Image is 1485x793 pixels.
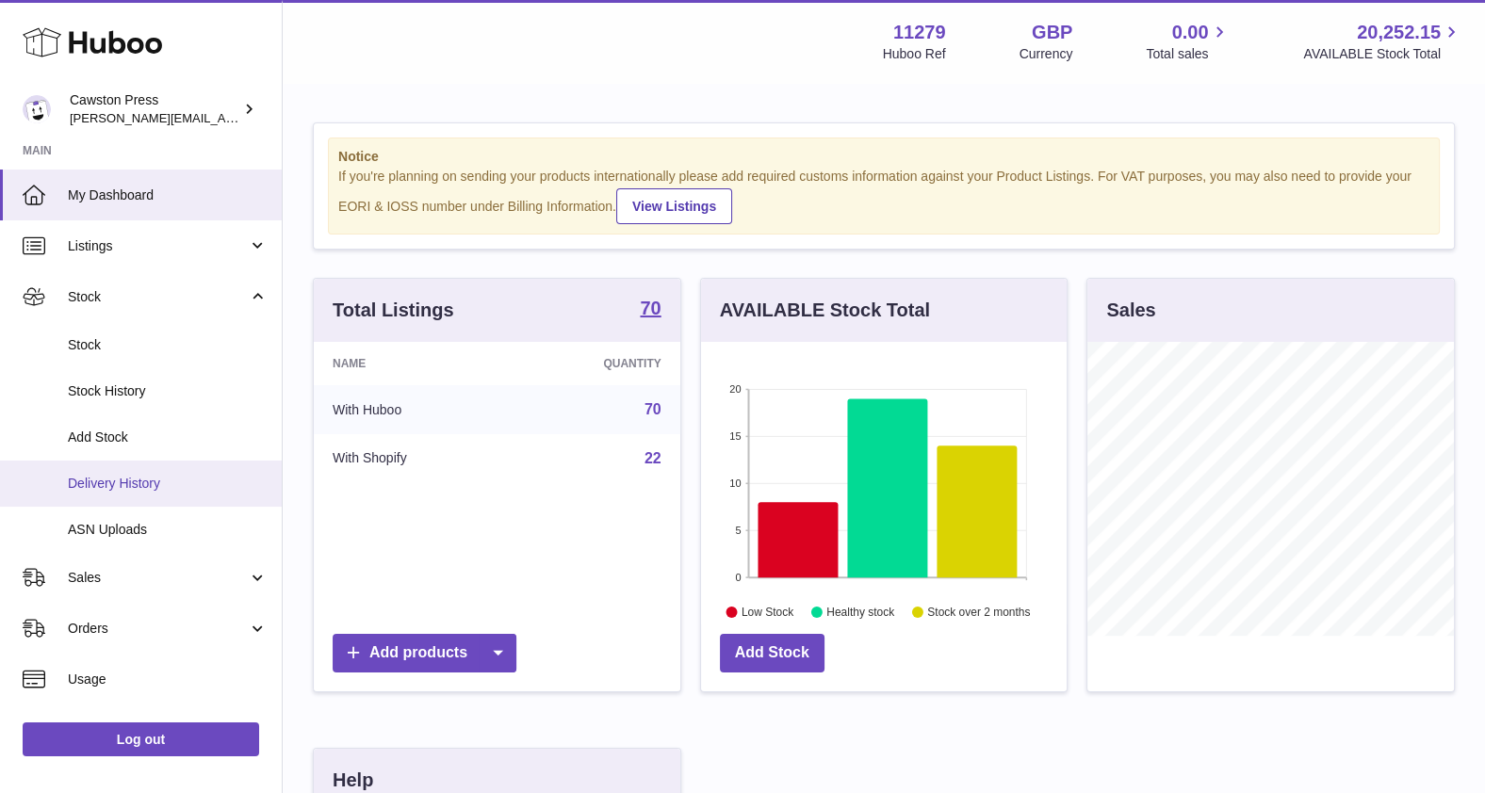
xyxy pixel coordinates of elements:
span: [PERSON_NAME][EMAIL_ADDRESS][PERSON_NAME][DOMAIN_NAME] [70,110,479,125]
a: 70 [645,401,661,417]
text: 5 [735,525,741,536]
span: Stock History [68,382,268,400]
a: View Listings [616,188,732,224]
div: Cawston Press [70,91,239,127]
td: With Shopify [314,434,512,483]
span: Sales [68,569,248,587]
th: Name [314,342,512,385]
a: 70 [640,299,661,321]
span: Stock [68,336,268,354]
text: 20 [729,383,741,395]
a: Add products [333,634,516,672]
a: 0.00 Total sales [1146,20,1230,63]
span: Delivery History [68,475,268,493]
span: AVAILABLE Stock Total [1303,45,1462,63]
span: 20,252.15 [1357,20,1441,45]
span: Add Stock [68,429,268,446]
h3: Sales [1106,298,1155,323]
span: ASN Uploads [68,521,268,539]
strong: 70 [640,299,661,317]
text: 10 [729,477,741,489]
img: thomas.carson@cawstonpress.com [23,95,51,123]
div: Huboo Ref [883,45,946,63]
div: If you're planning on sending your products internationally please add required customs informati... [338,168,1429,224]
a: Log out [23,722,259,756]
span: Stock [68,288,248,306]
h3: Total Listings [333,298,454,323]
span: Usage [68,671,268,688]
text: Stock over 2 months [927,606,1030,619]
strong: Notice [338,148,1429,166]
h3: Help [333,768,373,793]
div: Currency [1020,45,1073,63]
span: Total sales [1146,45,1230,63]
th: Quantity [512,342,680,385]
span: Listings [68,237,248,255]
text: Healthy stock [826,606,895,619]
text: Low Stock [742,606,794,619]
text: 15 [729,430,741,442]
strong: 11279 [893,20,946,45]
a: 22 [645,450,661,466]
a: Add Stock [720,634,824,672]
text: 0 [735,572,741,583]
td: With Huboo [314,385,512,434]
span: My Dashboard [68,186,268,204]
h3: AVAILABLE Stock Total [720,298,930,323]
span: 0.00 [1172,20,1209,45]
span: Orders [68,620,248,638]
strong: GBP [1032,20,1072,45]
a: 20,252.15 AVAILABLE Stock Total [1303,20,1462,63]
